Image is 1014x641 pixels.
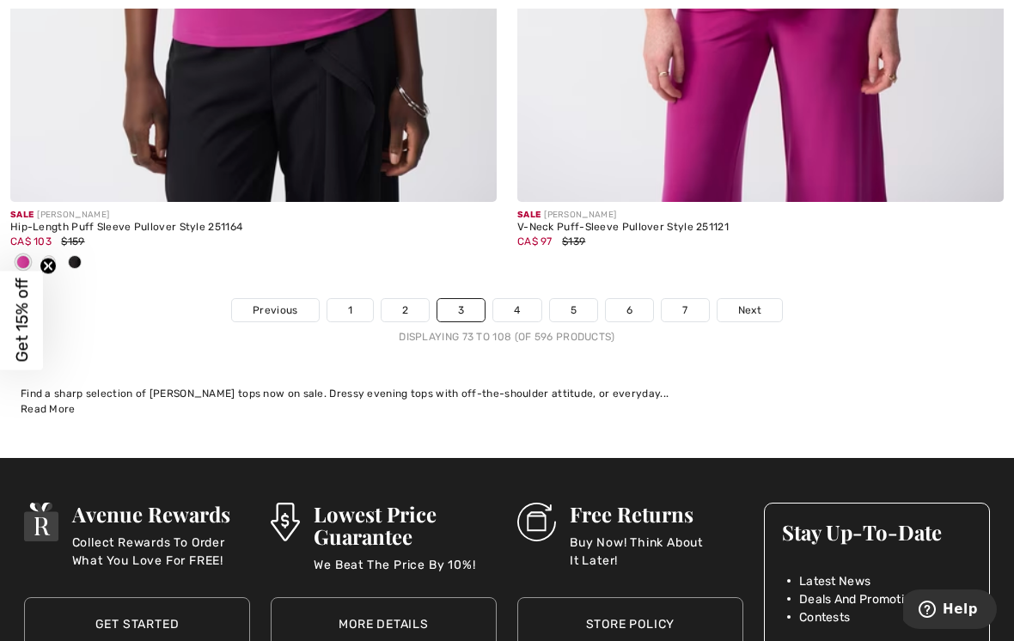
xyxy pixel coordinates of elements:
span: Sale [10,210,34,220]
span: Latest News [799,572,870,590]
span: CA$ 97 [517,235,553,247]
img: Lowest Price Guarantee [271,503,300,541]
span: Sale [517,210,541,220]
span: Contests [799,608,850,626]
div: Vanilla 30 [36,249,62,278]
h3: Avenue Rewards [72,503,250,525]
a: 5 [550,299,597,321]
a: 3 [437,299,485,321]
a: 4 [493,299,541,321]
a: 6 [606,299,653,321]
div: Hip-Length Puff Sleeve Pullover Style 251164 [10,222,497,234]
img: Avenue Rewards [24,503,58,541]
span: Read More [21,403,76,415]
a: Previous [232,299,318,321]
span: $139 [562,235,585,247]
a: 7 [662,299,708,321]
div: Black [62,249,88,278]
p: Collect Rewards To Order What You Love For FREE! [72,534,250,568]
span: $159 [61,235,84,247]
h3: Free Returns [570,503,743,525]
div: V-Neck Puff-Sleeve Pullover Style 251121 [517,222,1004,234]
a: 2 [382,299,429,321]
h3: Lowest Price Guarantee [314,503,497,547]
span: CA$ 103 [10,235,52,247]
a: Next [718,299,782,321]
div: [PERSON_NAME] [10,209,497,222]
p: Buy Now! Think About It Later! [570,534,743,568]
span: Get 15% off [12,278,32,363]
span: Next [738,302,761,318]
span: Deals And Promotions [799,590,925,608]
p: We Beat The Price By 10%! [314,556,497,590]
button: Close teaser [40,258,57,275]
div: Purple orchid [10,249,36,278]
span: Previous [253,302,297,318]
h3: Stay Up-To-Date [782,521,972,543]
a: 1 [327,299,373,321]
iframe: Opens a widget where you can find more information [903,589,997,632]
img: Free Returns [517,503,556,541]
div: Find a sharp selection of [PERSON_NAME] tops now on sale. Dressy evening tops with off-the-should... [21,386,993,401]
div: [PERSON_NAME] [517,209,1004,222]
